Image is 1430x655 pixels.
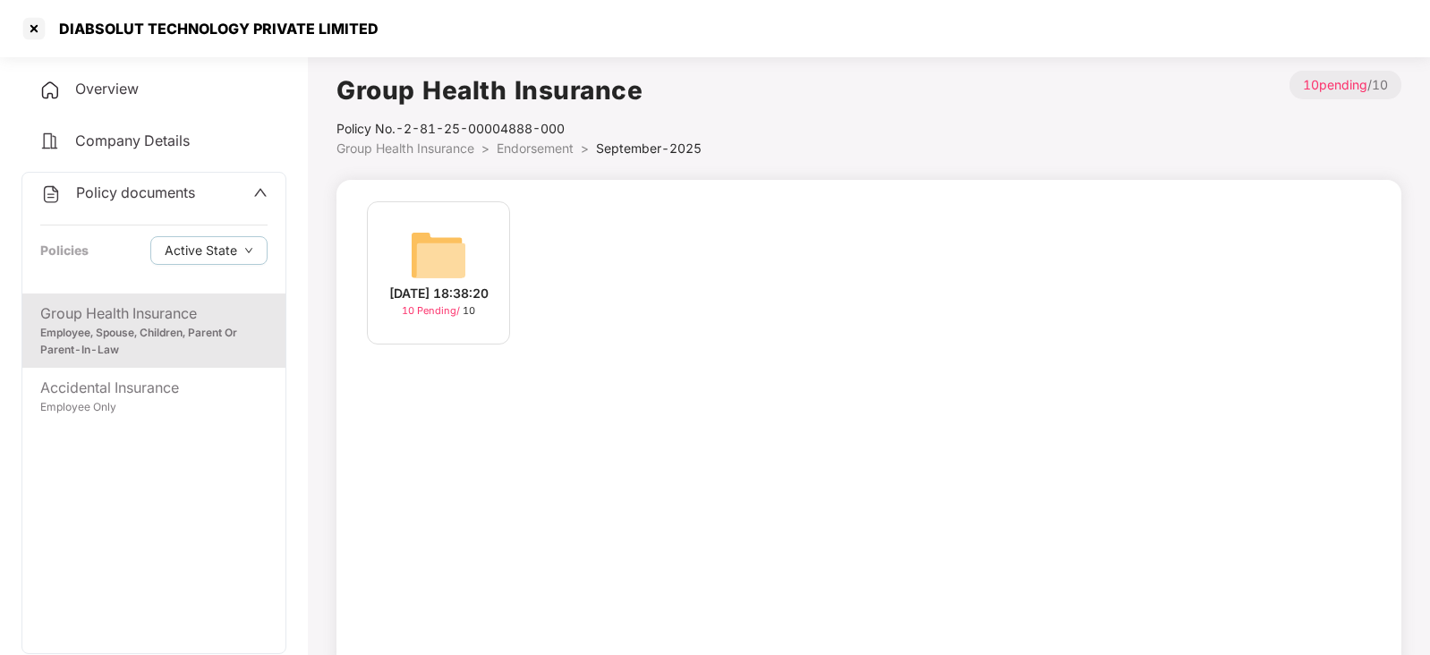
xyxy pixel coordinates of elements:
[75,80,139,98] span: Overview
[497,140,574,156] span: Endorsement
[253,185,268,200] span: up
[40,325,268,359] div: Employee, Spouse, Children, Parent Or Parent-In-Law
[76,183,195,201] span: Policy documents
[389,284,489,303] div: [DATE] 18:38:20
[481,140,489,156] span: >
[40,241,89,260] div: Policies
[1303,77,1367,92] span: 10 pending
[40,302,268,325] div: Group Health Insurance
[39,131,61,152] img: svg+xml;base64,PHN2ZyB4bWxucz0iaHR0cDovL3d3dy53My5vcmcvMjAwMC9zdmciIHdpZHRoPSIyNCIgaGVpZ2h0PSIyNC...
[402,303,475,319] div: 10
[40,377,268,399] div: Accidental Insurance
[336,140,474,156] span: Group Health Insurance
[581,140,589,156] span: >
[75,132,190,149] span: Company Details
[40,183,62,205] img: svg+xml;base64,PHN2ZyB4bWxucz0iaHR0cDovL3d3dy53My5vcmcvMjAwMC9zdmciIHdpZHRoPSIyNCIgaGVpZ2h0PSIyNC...
[40,399,268,416] div: Employee Only
[244,246,253,256] span: down
[336,119,702,139] div: Policy No.- 2-81-25-00004888-000
[1290,71,1401,99] p: / 10
[48,20,379,38] div: DIABSOLUT TECHNOLOGY PRIVATE LIMITED
[336,71,702,110] h1: Group Health Insurance
[150,236,268,265] button: Active Statedown
[596,140,702,156] span: September-2025
[410,226,467,284] img: svg+xml;base64,PHN2ZyB4bWxucz0iaHR0cDovL3d3dy53My5vcmcvMjAwMC9zdmciIHdpZHRoPSI2NCIgaGVpZ2h0PSI2NC...
[165,241,237,260] span: Active State
[39,80,61,101] img: svg+xml;base64,PHN2ZyB4bWxucz0iaHR0cDovL3d3dy53My5vcmcvMjAwMC9zdmciIHdpZHRoPSIyNCIgaGVpZ2h0PSIyNC...
[402,304,463,317] span: 10 Pending /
